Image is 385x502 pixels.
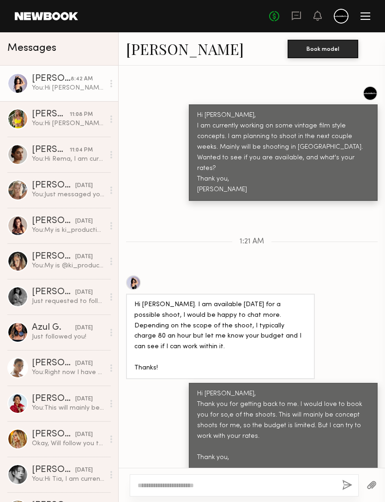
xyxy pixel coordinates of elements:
[32,84,104,92] div: You: Hi [PERSON_NAME], Thank you for getting back to me. I would love to book you for so,e of the...
[32,145,70,155] div: [PERSON_NAME]
[32,323,75,333] div: Azul G.
[32,74,71,84] div: [PERSON_NAME]
[75,253,93,261] div: [DATE]
[32,475,104,484] div: You: Hi Tia, I am currently working on some vintage film style concepts. I am planning to shoot i...
[75,324,93,333] div: [DATE]
[32,252,75,261] div: [PERSON_NAME]
[288,40,358,58] button: Book model
[32,439,104,448] div: Okay, Will follow you there!
[32,226,104,235] div: You: My is ki_production, you can add me as well.
[32,466,75,475] div: [PERSON_NAME]
[75,359,93,368] div: [DATE]
[32,394,75,404] div: [PERSON_NAME]
[75,288,93,297] div: [DATE]
[32,217,75,226] div: [PERSON_NAME]
[75,395,93,404] div: [DATE]
[75,430,93,439] div: [DATE]
[71,75,93,84] div: 8:42 AM
[32,288,75,297] div: [PERSON_NAME]
[32,404,104,412] div: You: This will mainly be a non-commercial, mainly focus on some of the concepts I am developing o...
[32,430,75,439] div: [PERSON_NAME]
[70,110,93,119] div: 11:08 PM
[32,297,104,306] div: Just requested to follow you
[32,261,104,270] div: You: My is @ki_production , please add me. Thank you
[32,359,75,368] div: [PERSON_NAME]
[32,119,104,128] div: You: Hi [PERSON_NAME], I am currently working on some vintage film style concepts. I am planning ...
[75,217,93,226] div: [DATE]
[32,110,70,119] div: [PERSON_NAME]
[7,43,56,54] span: Messages
[197,389,369,484] div: Hi [PERSON_NAME], Thank you for getting back to me. I would love to book you for so,e of the shoo...
[134,300,307,374] div: Hi [PERSON_NAME]. I am available [DATE] for a possible shoot, I would be happy to chat more. Depe...
[75,466,93,475] div: [DATE]
[288,44,358,52] a: Book model
[32,333,104,341] div: Just followed you!
[197,110,369,195] div: Hi [PERSON_NAME], I am currently working on some vintage film style concepts. I am planning to sh...
[126,39,244,59] a: [PERSON_NAME]
[32,190,104,199] div: You: Just messaged you as well
[70,146,93,155] div: 11:04 PM
[32,155,104,163] div: You: Hi Rema, I am currently working on some vintage film style concepts. I am planning to shoot ...
[240,238,264,246] span: 1:21 AM
[32,181,75,190] div: [PERSON_NAME]
[75,181,93,190] div: [DATE]
[32,368,104,377] div: You: Right now I have shoots planned on 10/15 and 10/22.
